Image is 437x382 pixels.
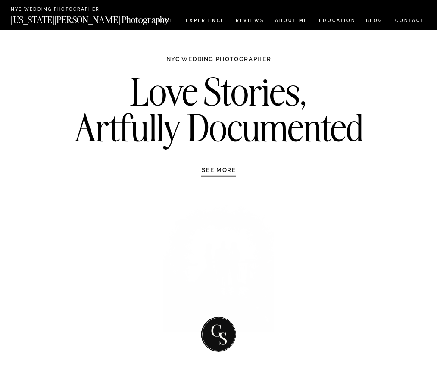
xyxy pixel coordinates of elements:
a: NYC Wedding Photographer [11,7,120,13]
a: EDUCATION [318,19,357,25]
h1: NYC WEDDING PHOTOGRAPHER [150,55,287,70]
a: HOME [155,19,175,25]
a: SEE MORE [184,166,254,174]
a: [US_STATE][PERSON_NAME] Photography [11,15,194,21]
a: Experience [186,19,224,25]
a: ABOUT ME [275,19,308,25]
a: REVIEWS [236,19,263,25]
a: CONTACT [395,17,425,25]
h2: Love Stories, Artfully Documented [66,74,371,150]
a: BLOG [365,19,383,25]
